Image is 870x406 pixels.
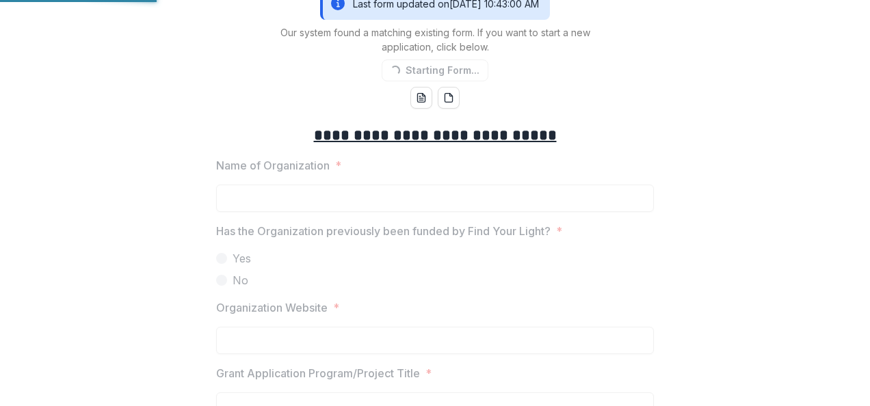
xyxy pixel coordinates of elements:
p: Our system found a matching existing form. If you want to start a new application, click below. [264,25,606,54]
span: Yes [233,250,251,267]
button: Starting Form... [382,59,488,81]
p: Name of Organization [216,157,330,174]
p: Grant Application Program/Project Title [216,365,420,381]
button: pdf-download [438,87,460,109]
p: Has the Organization previously been funded by Find Your Light? [216,223,551,239]
span: No [233,272,248,288]
p: Organization Website [216,299,328,316]
button: word-download [410,87,432,109]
